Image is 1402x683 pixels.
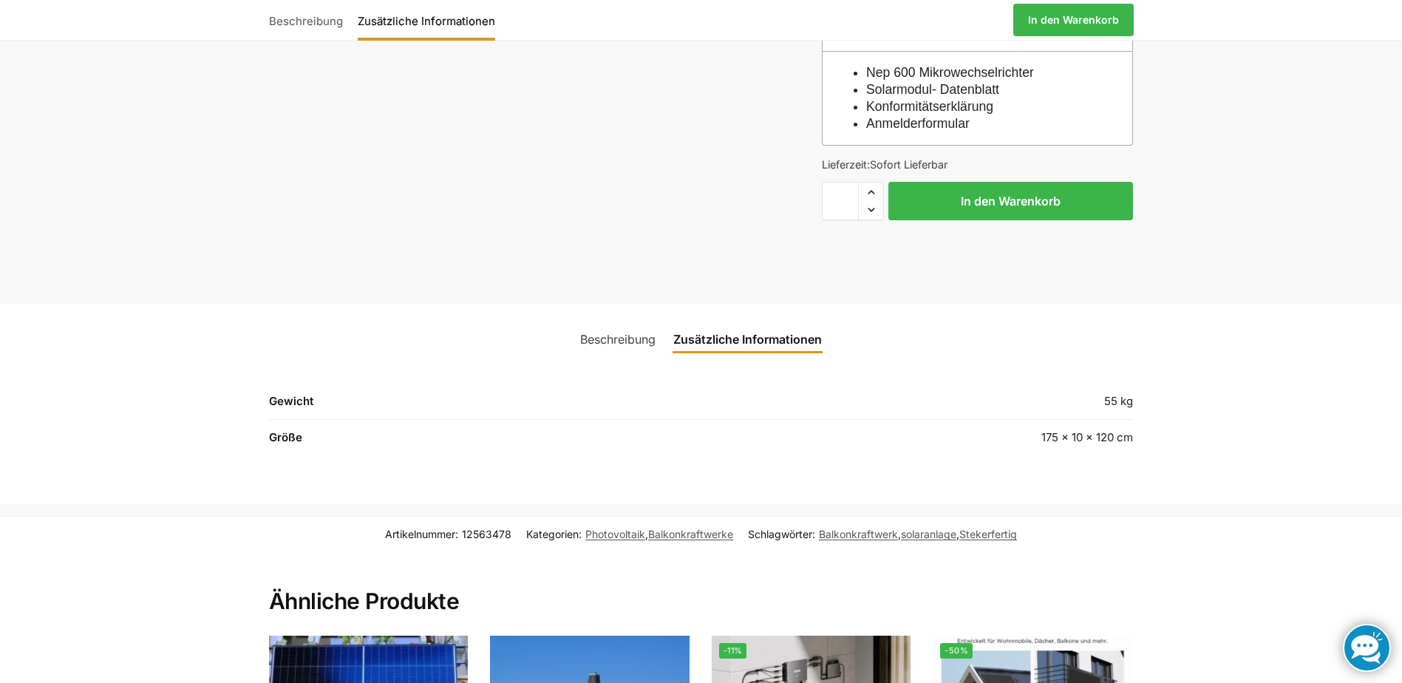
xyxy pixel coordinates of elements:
td: 55 kg [742,393,1133,420]
button: In den Warenkorb [888,182,1133,220]
a: Konformitätserklärung [866,99,993,114]
span: 12563478 [462,528,511,540]
a: Balkonkraftwerk [819,528,898,540]
span: Kategorien: , [526,526,733,542]
a: Zusätzliche Informationen [664,322,831,357]
table: Produktdetails [269,393,1134,455]
a: solaranlage [901,528,956,540]
span: Sofort Lieferbar [870,158,947,171]
span: Artikelnummer: [385,526,511,542]
span: Schlagwörter: , , [748,526,1017,542]
a: Stekerfertig [959,528,1017,540]
a: In den Warenkorb [1013,4,1134,36]
th: Größe [269,420,742,455]
a: Solarmodul- Datenblatt [866,82,999,97]
iframe: Sicherer Rahmen für schnelle Bezahlvorgänge [819,229,1136,271]
td: 175 × 10 × 120 cm [742,420,1133,455]
span: Lieferzeit: [822,158,947,171]
a: Beschreibung [269,2,350,38]
a: Beschreibung [571,322,664,357]
input: Produktmenge [822,182,859,220]
a: Nep 600 Mikrowechselrichter [866,65,1034,80]
a: Photovoltaik [585,528,645,540]
h2: Ähnliche Produkte [269,552,1134,616]
span: Reduce quantity [859,200,883,220]
a: Balkonkraftwerke [648,528,733,540]
th: Gewicht [269,393,742,420]
a: Anmelderformular [866,116,970,131]
span: Increase quantity [859,183,883,202]
a: Zusätzliche Informationen [350,2,503,38]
